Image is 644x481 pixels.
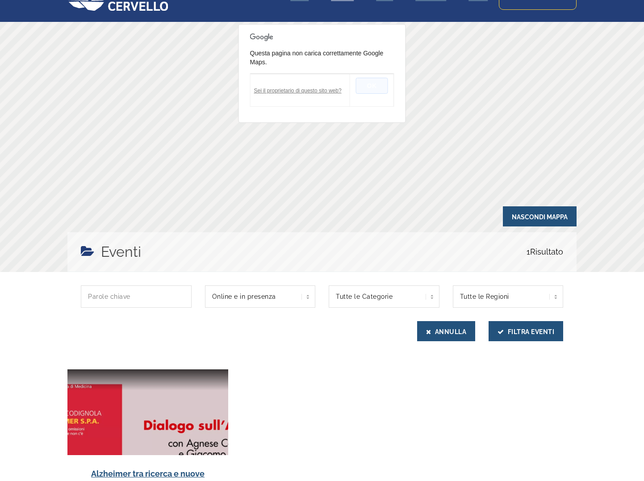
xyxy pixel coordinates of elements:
a: Sei il proprietario di questo sito web? [254,88,342,94]
span: Risultato [527,241,563,263]
input: Parole chiave [81,285,192,308]
span: 1 [527,247,530,256]
span: Questa pagina non carica correttamente Google Maps. [250,50,384,66]
button: Annulla [417,321,475,341]
button: Filtra Eventi [489,321,563,341]
span: Nascondi Mappa [503,206,577,226]
button: OK [356,78,388,94]
h4: Eventi [101,241,141,263]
